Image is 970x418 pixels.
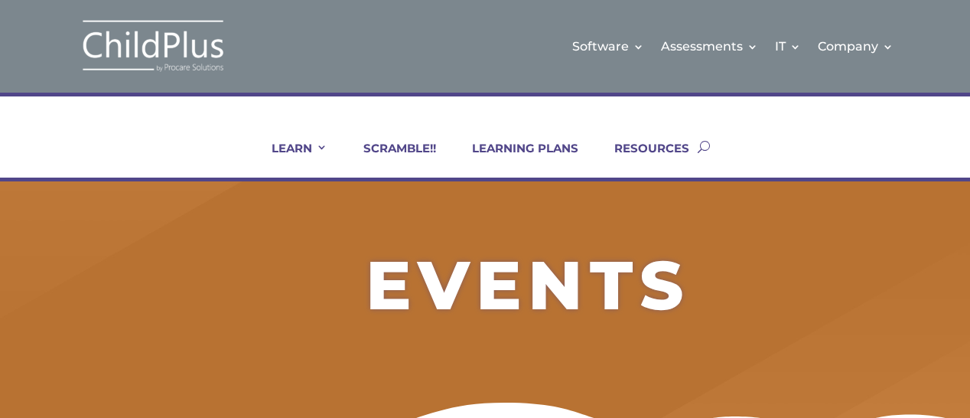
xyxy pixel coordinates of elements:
a: SCRAMBLE!! [344,141,436,178]
a: Assessments [661,15,758,77]
a: LEARNING PLANS [453,141,578,178]
a: Company [818,15,894,77]
a: Software [572,15,644,77]
a: LEARN [252,141,327,178]
h2: EVENTS [91,251,964,327]
a: IT [775,15,801,77]
a: RESOURCES [595,141,689,178]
